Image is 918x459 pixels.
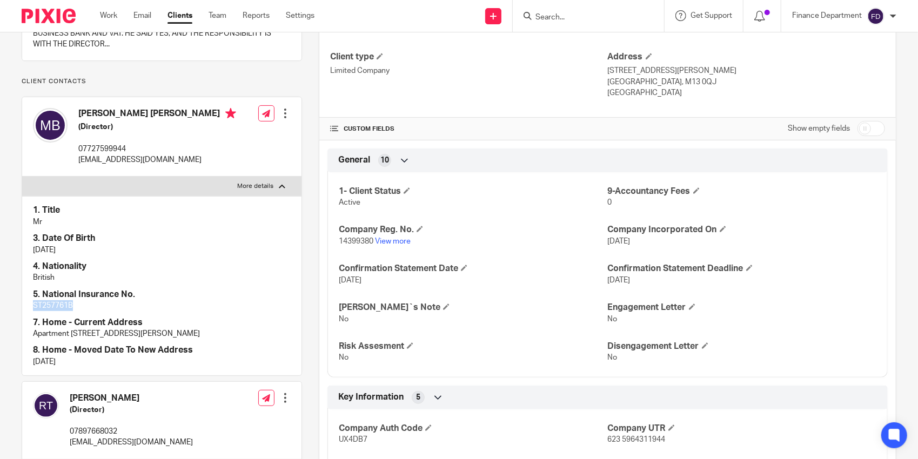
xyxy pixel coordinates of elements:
[339,186,607,197] h4: 1- Client Status
[78,122,236,132] h5: (Director)
[338,154,370,166] span: General
[339,436,367,443] span: UX4DB7
[100,10,117,21] a: Work
[608,186,876,197] h4: 9-Accountancy Fees
[339,341,607,352] h4: Risk Assesment
[339,224,607,235] h4: Company Reg. No.
[70,404,193,415] h5: (Director)
[380,155,389,166] span: 10
[330,51,607,63] h4: Client type
[416,392,420,403] span: 5
[792,10,862,21] p: Finance Department
[167,10,192,21] a: Clients
[33,272,291,283] p: British
[608,87,885,98] p: [GEOGRAPHIC_DATA]
[608,263,876,274] h4: Confirmation Statement Deadline
[78,144,236,154] p: 07727599944
[70,426,193,437] p: 07897668032
[608,436,666,443] span: 623 5964311944
[330,125,607,133] h4: CUSTOM FIELDS
[339,276,361,284] span: [DATE]
[608,315,618,323] span: No
[339,302,607,313] h4: [PERSON_NAME]`s Note
[33,205,291,216] h4: 1. Title
[286,10,314,21] a: Settings
[33,317,291,328] h4: 7. Home - Current Address
[339,315,349,323] span: No
[33,245,291,255] p: [DATE]
[22,9,76,23] img: Pixie
[33,328,291,339] p: Apartment [STREET_ADDRESS][PERSON_NAME]
[78,108,236,122] h4: [PERSON_NAME] [PERSON_NAME]
[691,12,732,19] span: Get Support
[33,217,291,227] p: Mr
[608,423,876,434] h4: Company UTR
[133,10,151,21] a: Email
[209,10,226,21] a: Team
[33,233,291,244] h4: 3. Date Of Birth
[608,51,885,63] h4: Address
[867,8,885,25] img: svg%3E
[33,108,68,143] img: svg%3E
[225,108,236,119] i: Primary
[608,276,631,284] span: [DATE]
[33,289,291,300] h4: 5. National Insurance No.
[608,302,876,313] h4: Engagement Letter
[70,393,193,404] h4: [PERSON_NAME]
[237,182,273,191] p: More details
[339,263,607,274] h4: Confirmation Statement Date
[608,199,612,206] span: 0
[608,354,618,361] span: No
[534,13,632,23] input: Search
[33,300,291,311] p: ST257761B
[339,238,373,245] span: 14399380
[330,65,607,76] p: Limited Company
[22,77,302,86] p: Client contacts
[608,65,885,76] p: [STREET_ADDRESS][PERSON_NAME]
[33,356,291,367] p: [DATE]
[338,391,404,403] span: Key Information
[70,437,193,448] p: [EMAIL_ADDRESS][DOMAIN_NAME]
[608,77,885,87] p: [GEOGRAPHIC_DATA], M13 0QJ
[78,154,236,165] p: [EMAIL_ADDRESS][DOMAIN_NAME]
[33,393,59,418] img: svg%3E
[608,238,631,245] span: [DATE]
[33,261,291,272] h4: 4. Nationality
[375,238,411,245] a: View more
[788,123,850,134] label: Show empty fields
[243,10,270,21] a: Reports
[33,345,291,356] h4: 8. Home - Moved Date To New Address
[608,224,876,235] h4: Company Incorporated On
[339,423,607,434] h4: Company Auth Code
[339,199,360,206] span: Active
[339,354,349,361] span: No
[608,341,876,352] h4: Disengagement Letter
